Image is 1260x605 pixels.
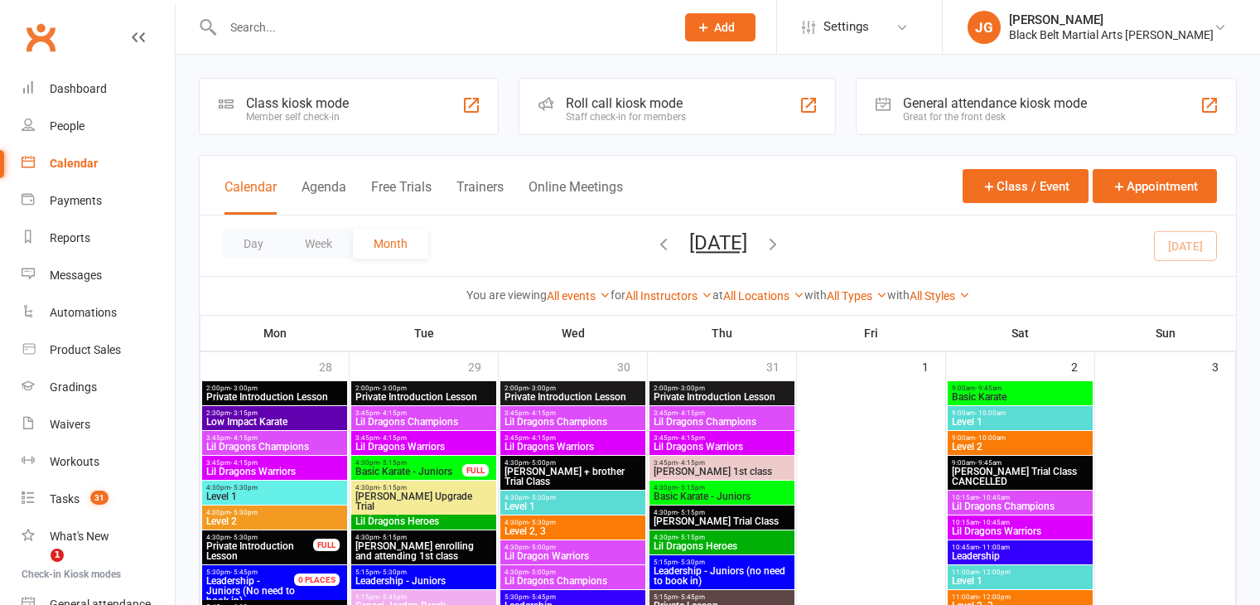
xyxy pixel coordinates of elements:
[22,294,175,332] a: Automations
[951,576,1089,586] span: Level 1
[205,541,314,561] span: Private Introduction Lesson
[678,509,705,516] span: - 5:15pm
[355,459,463,467] span: 4:30pm
[653,509,791,516] span: 4:30pm
[246,95,349,111] div: Class kiosk mode
[50,418,90,431] div: Waivers
[504,385,642,392] span: 2:00pm
[723,289,804,302] a: All Locations
[230,569,258,576] span: - 5:45pm
[50,231,90,244] div: Reports
[951,459,1089,467] span: 9:00am
[230,385,258,392] span: - 3:00pm
[504,526,642,536] span: Level 2, 3
[205,442,344,452] span: Lil Dragons Champions
[910,289,970,302] a: All Styles
[968,11,1001,44] div: JG
[653,559,791,566] span: 5:15pm
[653,459,791,467] span: 3:45pm
[1009,12,1214,27] div: [PERSON_NAME]
[379,593,407,601] span: - 5:45pm
[951,544,1089,551] span: 10:45am
[379,459,407,467] span: - 5:15pm
[529,593,556,601] span: - 5:45pm
[22,443,175,481] a: Workouts
[379,534,407,541] span: - 5:15pm
[653,484,791,491] span: 4:30pm
[230,534,258,541] span: - 5:30pm
[951,442,1089,452] span: Level 2
[653,385,791,392] span: 2:00pm
[371,179,432,215] button: Free Trials
[466,288,547,302] strong: You are viewing
[504,392,642,402] span: Private Introduction Lesson
[22,369,175,406] a: Gradings
[504,501,642,511] span: Level 1
[1071,352,1094,380] div: 2
[653,593,791,601] span: 5:15pm
[653,516,791,526] span: [PERSON_NAME] Trial Class
[313,539,340,551] div: FULL
[951,434,1089,442] span: 9:00am
[379,484,407,491] span: - 5:15pm
[22,182,175,220] a: Payments
[951,569,1089,576] span: 11:00am
[678,593,705,601] span: - 5:45pm
[653,434,791,442] span: 3:45pm
[205,434,344,442] span: 3:45pm
[22,481,175,518] a: Tasks 31
[529,519,556,526] span: - 5:30pm
[205,385,344,392] span: 2:00pm
[903,95,1087,111] div: General attendance kiosk mode
[205,484,344,491] span: 4:30pm
[946,316,1095,351] th: Sat
[979,494,1010,501] span: - 10:45am
[353,229,428,259] button: Month
[653,442,791,452] span: Lil Dragons Warriors
[230,509,258,516] span: - 5:30pm
[678,459,705,467] span: - 4:15pm
[355,516,493,526] span: Lil Dragons Heroes
[975,459,1002,467] span: - 9:45am
[224,179,277,215] button: Calendar
[1212,352,1235,380] div: 3
[355,541,493,561] span: [PERSON_NAME] enrolling and attending 1st class
[951,417,1089,427] span: Level 1
[355,442,493,452] span: Lil Dragons Warriors
[951,467,1089,486] span: [PERSON_NAME] Trial Class CANCELLED
[678,434,705,442] span: - 4:15pm
[504,409,642,417] span: 3:45pm
[20,17,61,58] a: Clubworx
[979,544,1010,551] span: - 11:00am
[504,467,642,486] span: [PERSON_NAME] + brother Trial Class
[223,229,284,259] button: Day
[504,569,642,576] span: 4:30pm
[22,220,175,257] a: Reports
[827,289,887,302] a: All Types
[50,157,98,170] div: Calendar
[963,169,1089,203] button: Class / Event
[355,534,493,541] span: 4:30pm
[529,179,623,215] button: Online Meetings
[17,549,56,588] iframe: Intercom live chat
[205,459,344,467] span: 3:45pm
[504,459,642,467] span: 4:30pm
[355,467,463,477] span: Basic Karate - Juniors
[951,526,1089,536] span: Lil Dragons Warriors
[22,145,175,182] a: Calendar
[951,409,1089,417] span: 9:00am
[218,16,664,39] input: Search...
[653,566,791,586] span: Leadership - Juniors (no need to book in)
[379,409,407,417] span: - 4:15pm
[205,409,344,417] span: 2:30pm
[355,491,493,511] span: [PERSON_NAME] Upgrade Trial
[678,385,705,392] span: - 3:00pm
[205,534,314,541] span: 4:30pm
[456,179,504,215] button: Trainers
[566,95,686,111] div: Roll call kiosk mode
[678,534,705,541] span: - 5:15pm
[1009,27,1214,42] div: Black Belt Martial Arts [PERSON_NAME]
[230,434,258,442] span: - 4:15pm
[678,559,705,566] span: - 5:30pm
[529,494,556,501] span: - 5:30pm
